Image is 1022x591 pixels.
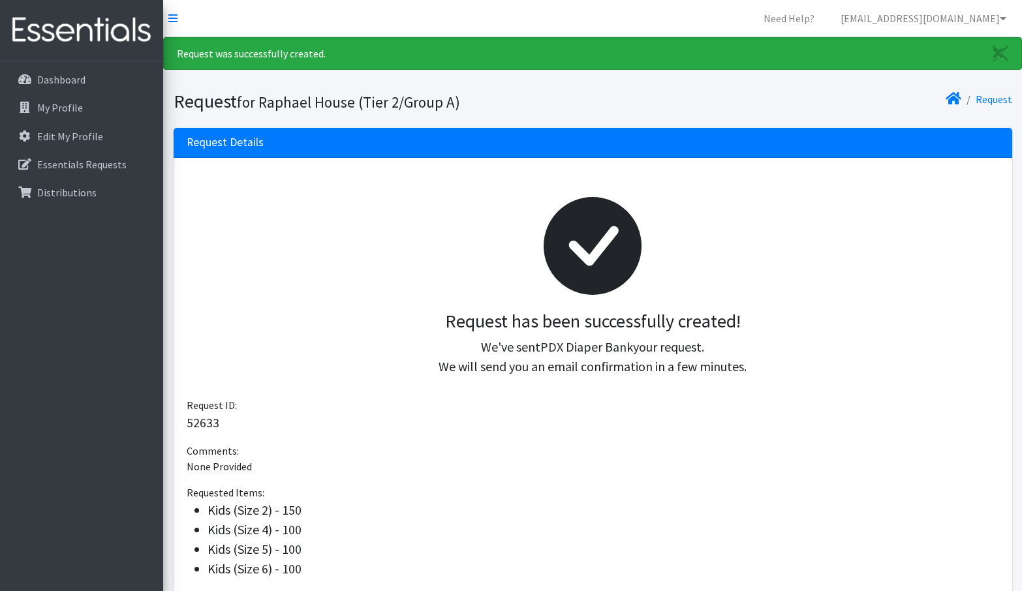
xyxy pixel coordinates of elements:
a: Distributions [5,179,158,205]
a: Request [976,93,1012,106]
a: Dashboard [5,67,158,93]
p: Dashboard [37,73,85,86]
li: Kids (Size 2) - 150 [208,500,999,520]
a: My Profile [5,95,158,121]
p: Edit My Profile [37,130,103,143]
a: Essentials Requests [5,151,158,177]
li: Kids (Size 5) - 100 [208,539,999,559]
span: None Provided [187,460,252,473]
img: HumanEssentials [5,8,158,52]
p: 52633 [187,413,999,432]
p: Essentials Requests [37,158,127,171]
a: [EMAIL_ADDRESS][DOMAIN_NAME] [830,5,1017,31]
li: Kids (Size 4) - 100 [208,520,999,539]
div: Request was successfully created. [163,37,1022,70]
a: Need Help? [753,5,825,31]
span: Requested Items: [187,486,264,499]
h3: Request has been successfully created! [197,311,989,333]
p: We've sent your request. We will send you an email confirmation in a few minutes. [197,337,989,376]
span: Request ID: [187,399,237,412]
li: Kids (Size 6) - 100 [208,559,999,579]
p: Distributions [37,186,97,199]
h3: Request Details [187,136,264,149]
a: Close [980,38,1021,69]
h1: Request [174,90,588,113]
small: for Raphael House (Tier 2/Group A) [237,93,460,112]
p: My Profile [37,101,83,114]
span: Comments: [187,444,239,457]
span: PDX Diaper Bank [540,339,633,355]
a: Edit My Profile [5,123,158,149]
